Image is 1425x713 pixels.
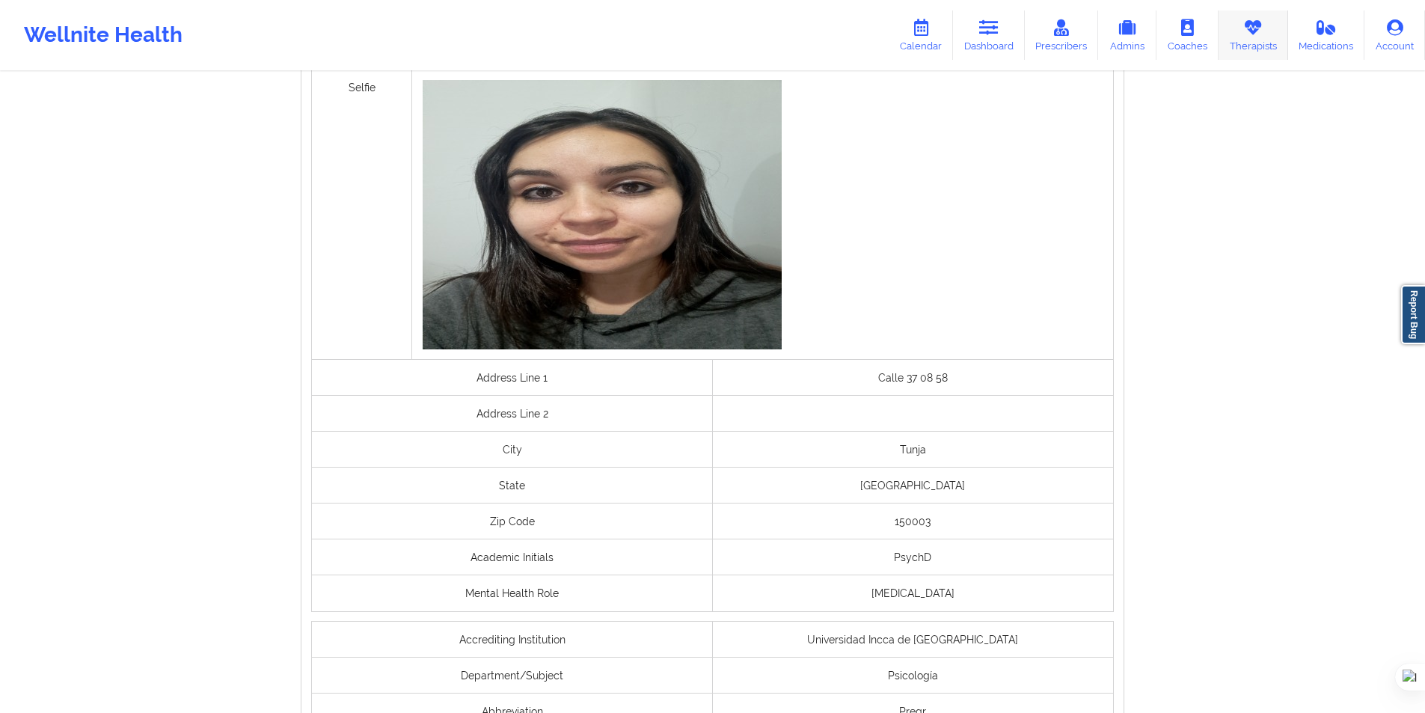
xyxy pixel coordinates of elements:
[953,10,1025,60] a: Dashboard
[889,10,953,60] a: Calendar
[1219,10,1288,60] a: Therapists
[312,622,713,658] div: Accrediting Institution
[312,396,713,432] div: Address Line 2
[312,658,713,694] div: Department/Subject
[713,539,1114,575] div: PsychD
[312,360,713,396] div: Address Line 1
[1025,10,1099,60] a: Prescribers
[1156,10,1219,60] a: Coaches
[713,622,1114,658] div: Universidad Incca de [GEOGRAPHIC_DATA]
[713,575,1114,611] div: [MEDICAL_DATA]
[312,539,713,575] div: Academic Initials
[1364,10,1425,60] a: Account
[713,658,1114,694] div: Psicología
[423,80,782,349] img: a9152dea-82a6-4d8f-9094-9f5f97e03120_JohannaSanchez_Elizalde__selfie_1749332254305.jpg
[713,468,1114,504] div: [GEOGRAPHIC_DATA]
[1098,10,1156,60] a: Admins
[1288,10,1365,60] a: Medications
[713,432,1114,468] div: Tunja
[312,504,713,539] div: Zip Code
[713,360,1114,396] div: Calle 37 08 58
[1401,285,1425,344] a: Report Bug
[312,432,713,468] div: City
[312,70,412,360] div: Selfie
[713,504,1114,539] div: 150003
[312,468,713,504] div: State
[312,575,713,611] div: Mental Health Role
